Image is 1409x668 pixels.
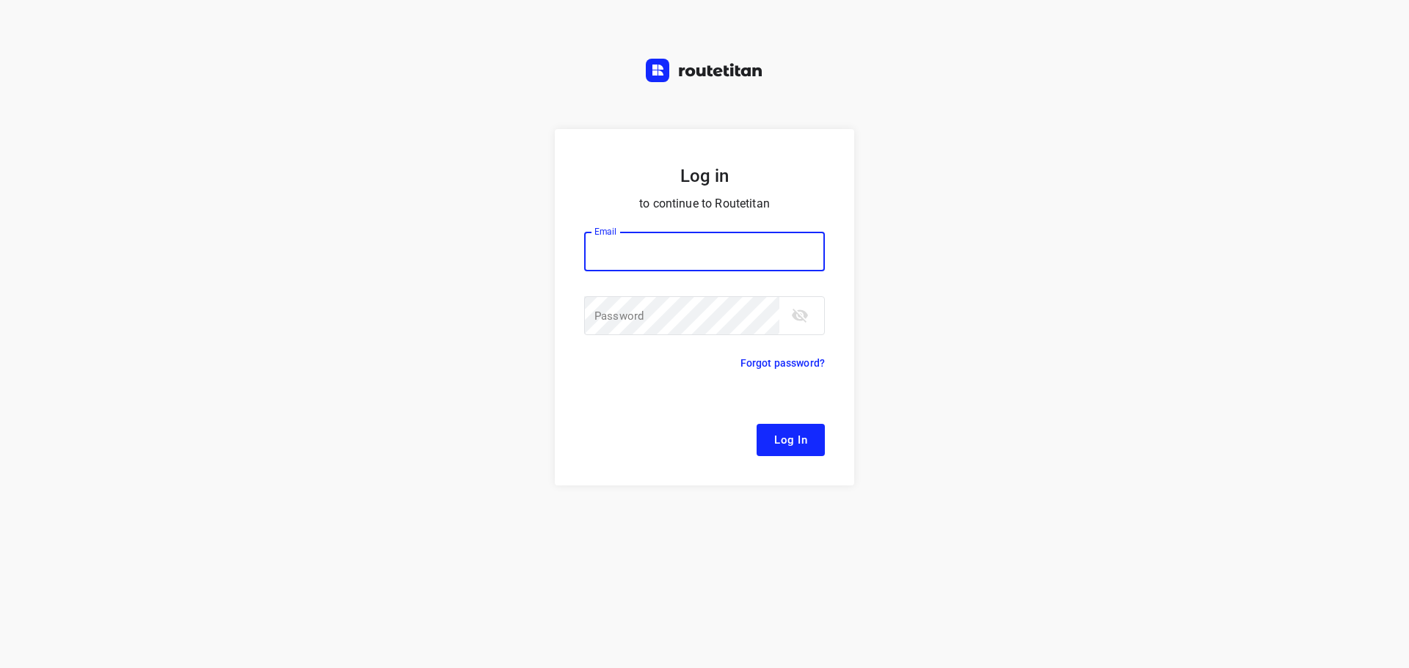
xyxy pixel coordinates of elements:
h5: Log in [584,164,825,188]
p: to continue to Routetitan [584,194,825,214]
span: Log In [774,430,807,449]
img: Routetitan [646,59,763,82]
button: toggle password visibility [785,301,815,330]
p: Forgot password? [740,354,825,372]
button: Log In [757,424,825,456]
